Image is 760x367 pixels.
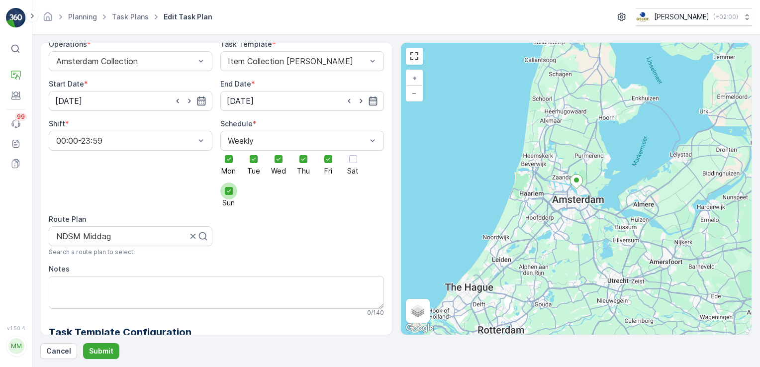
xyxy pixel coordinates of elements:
img: basis-logo_rgb2x.png [636,11,650,22]
span: Mon [221,168,236,175]
a: Zoom In [407,71,422,86]
p: 99 [17,113,25,121]
button: Submit [83,343,119,359]
a: Zoom Out [407,86,422,100]
img: logo [6,8,26,28]
img: Google [403,322,436,335]
span: Search a route plan to select. [49,248,135,256]
button: [PERSON_NAME](+02:00) [636,8,752,26]
p: Submit [89,346,113,356]
input: dd/mm/yyyy [49,91,212,111]
a: Open this area in Google Maps (opens a new window) [403,322,436,335]
label: Task Template [220,40,272,48]
p: Cancel [46,346,71,356]
a: Layers [407,300,429,322]
input: dd/mm/yyyy [220,91,384,111]
span: Edit Task Plan [162,12,214,22]
span: v 1.50.4 [6,325,26,331]
p: [PERSON_NAME] [654,12,709,22]
a: Task Plans [112,12,149,21]
p: 0 / 140 [367,309,384,317]
label: Shift [49,119,65,128]
span: − [412,89,417,97]
span: Wed [271,168,286,175]
label: Operations [49,40,87,48]
label: Start Date [49,80,84,88]
p: ( +02:00 ) [713,13,738,21]
a: View Fullscreen [407,49,422,64]
a: 99 [6,114,26,134]
a: Homepage [42,15,53,23]
label: Route Plan [49,215,86,223]
span: + [412,74,417,82]
span: Fri [324,168,332,175]
div: MM [8,338,24,354]
button: Cancel [40,343,77,359]
h2: Task Template Configuration [49,325,384,340]
button: MM [6,333,26,359]
span: Tue [247,168,260,175]
label: Notes [49,265,70,273]
label: End Date [220,80,251,88]
span: Thu [297,168,310,175]
a: Planning [68,12,97,21]
label: Schedule [220,119,253,128]
span: Sun [222,199,235,206]
span: Sat [347,168,359,175]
